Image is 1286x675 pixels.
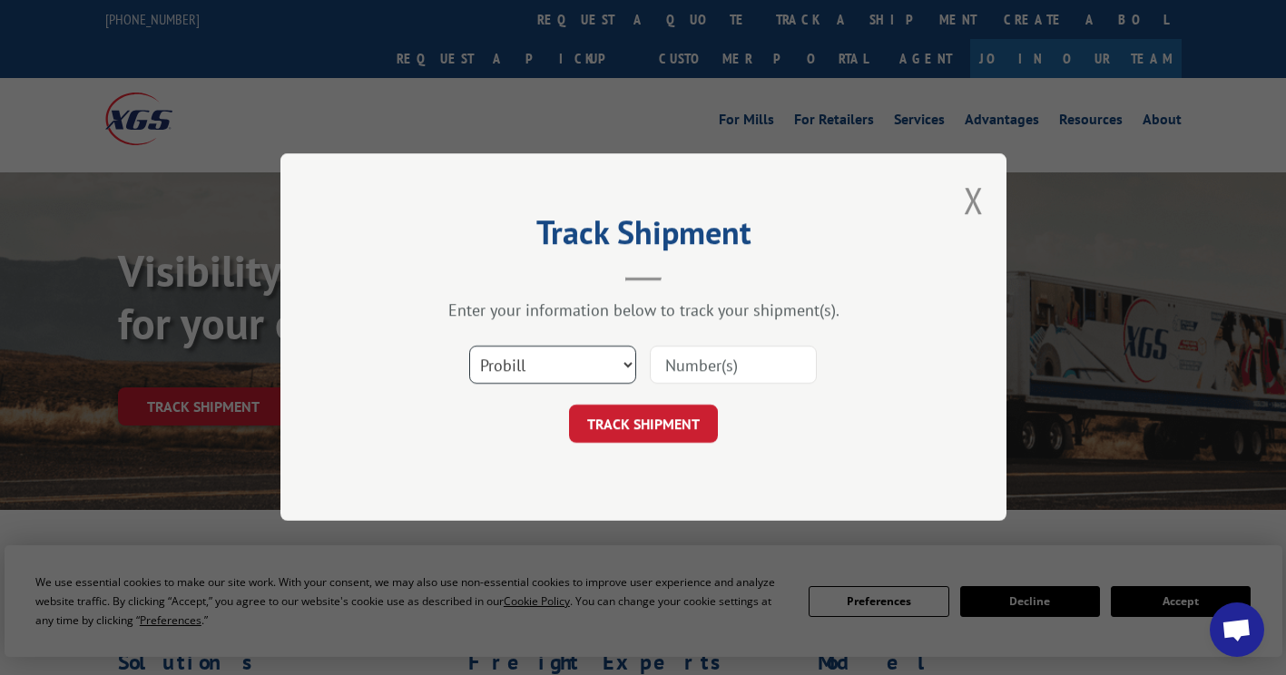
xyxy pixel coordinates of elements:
div: Enter your information below to track your shipment(s). [371,300,916,321]
input: Number(s) [650,347,817,385]
h2: Track Shipment [371,220,916,254]
div: Open chat [1210,602,1264,657]
button: TRACK SHIPMENT [569,406,718,444]
button: Close modal [964,176,984,224]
